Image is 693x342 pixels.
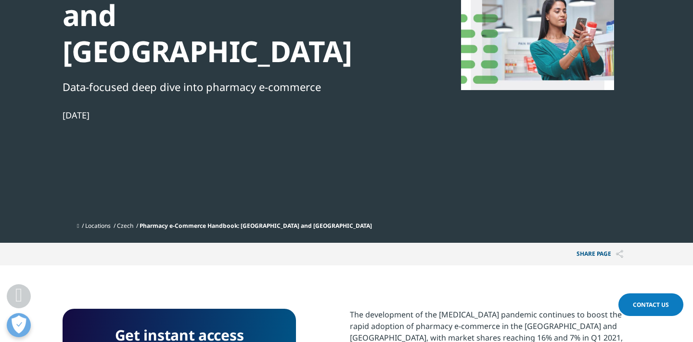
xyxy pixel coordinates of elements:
[569,243,630,265] button: Share PAGEShare PAGE
[63,109,393,121] div: [DATE]
[140,222,372,230] span: Pharmacy e-Commerce Handbook: [GEOGRAPHIC_DATA] and [GEOGRAPHIC_DATA]
[633,301,669,309] span: Contact Us
[117,222,133,230] a: Czech
[569,243,630,265] p: Share PAGE
[7,313,31,337] button: Open Preferences
[618,293,683,316] a: Contact Us
[616,250,623,258] img: Share PAGE
[63,79,393,95] div: Data-focused deep dive into pharmacy e-commerce
[85,222,111,230] a: Locations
